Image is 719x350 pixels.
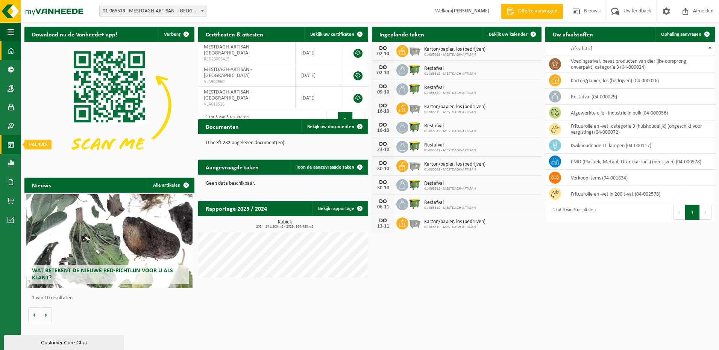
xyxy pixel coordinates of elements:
[204,56,290,62] span: RED25003415
[376,147,391,152] div: 23-10
[424,123,476,129] span: Restafval
[353,112,364,127] button: Next
[307,124,354,129] span: Bekijk uw documenten
[673,205,685,220] button: Previous
[296,64,341,87] td: [DATE]
[424,181,476,187] span: Restafval
[424,66,476,72] span: Restafval
[424,129,476,134] span: 01-065519 - MESTDAGH-ARTISAN
[376,51,391,57] div: 02-10
[571,46,592,52] span: Afvalstof
[700,205,711,220] button: Next
[376,90,391,95] div: 09-10
[452,8,490,14] strong: [PERSON_NAME]
[204,67,252,78] span: MESTDAGH-ARTISAN - [GEOGRAPHIC_DATA]
[424,85,476,91] span: Restafval
[376,166,391,172] div: 30-10
[565,121,715,137] td: frituurolie en -vet, categorie 3 (huishoudelijk) (ongeschikt voor vergisting) (04-000072)
[376,84,391,90] div: DO
[408,82,421,95] img: WB-1100-HPE-GN-51
[202,220,368,229] h3: Kubiek
[565,105,715,121] td: afgewerkte olie - industrie in bulk (04-000056)
[424,91,476,95] span: 01-065519 - MESTDAGH-ARTISAN
[164,32,181,37] span: Verberg
[685,205,700,220] button: 1
[198,201,275,216] h2: Rapportage 2025 / 2024
[158,27,194,42] button: Verberg
[376,180,391,186] div: DO
[24,178,58,192] h2: Nieuws
[204,89,252,101] span: MESTDAGH-ARTISAN - [GEOGRAPHIC_DATA]
[206,181,361,186] p: Geen data beschikbaar.
[483,27,541,42] a: Bekijk uw kalender
[24,27,125,41] h2: Download nu de Vanheede+ app!
[32,268,173,281] span: Wat betekent de nieuwe RED-richtlijn voor u als klant?
[32,296,191,301] p: 1 van 10 resultaten
[24,42,194,169] img: Download de VHEPlus App
[338,112,353,127] button: 1
[206,140,361,146] p: U heeft 232 ongelezen document(en).
[408,121,421,133] img: WB-1100-HPE-GN-51
[376,71,391,76] div: 02-10
[204,79,290,85] span: VLA900960
[204,101,290,107] span: VLA611516
[565,89,715,105] td: restafval (04-000029)
[376,122,391,128] div: DO
[408,197,421,210] img: WB-1100-HPE-GN-51
[565,137,715,154] td: kwikhoudende TL-lampen (04-000117)
[424,200,476,206] span: Restafval
[408,159,421,172] img: WB-2500-GAL-GY-01
[147,178,194,193] a: Alle artikelen
[424,225,485,229] span: 01-065519 - MESTDAGH-ARTISAN
[424,161,485,167] span: Karton/papier, los (bedrijven)
[549,204,596,220] div: 1 tot 9 van 9 resultaten
[376,205,391,210] div: 06-11
[408,216,421,229] img: WB-2500-GAL-GY-01
[202,111,249,128] div: 1 tot 3 van 3 resultaten
[424,72,476,76] span: 01-065519 - MESTDAGH-ARTISAN
[424,47,485,53] span: Karton/papier, los (bedrijven)
[296,87,341,109] td: [DATE]
[376,224,391,229] div: 13-11
[565,56,715,72] td: voedingsafval, bevat producten van dierlijke oorsprong, onverpakt, categorie 3 (04-000024)
[198,27,271,41] h2: Certificaten & attesten
[565,154,715,170] td: PMD (Plastiek, Metaal, Drankkartons) (bedrijven) (04-000978)
[424,142,476,148] span: Restafval
[424,206,476,210] span: 01-065519 - MESTDAGH-ARTISAN
[545,27,601,41] h2: Uw afvalstoffen
[290,160,367,175] a: Toon de aangevraagde taken
[565,186,715,202] td: Frituurolie en -vet in 200lt-vat (04-002578)
[376,160,391,166] div: DO
[424,110,485,115] span: 01-065519 - MESTDAGH-ARTISAN
[408,44,421,57] img: WB-2500-GAL-GY-01
[28,307,40,322] button: Vorige
[408,101,421,114] img: WB-2500-GAL-GY-01
[376,199,391,205] div: DO
[408,63,421,76] img: WB-1100-HPE-GN-51
[489,32,528,37] span: Bekijk uw kalender
[372,27,432,41] h2: Ingeplande taken
[424,148,476,153] span: 01-065519 - MESTDAGH-ARTISAN
[376,45,391,51] div: DO
[408,178,421,191] img: WB-1100-HPE-GN-51
[202,225,368,229] span: 2024: 241,800 m3 - 2025: 164,480 m3
[565,170,715,186] td: verkoop items (04-001834)
[204,44,252,56] span: MESTDAGH-ARTISAN - [GEOGRAPHIC_DATA]
[296,165,354,170] span: Toon de aangevraagde taken
[424,187,476,191] span: 01-065519 - MESTDAGH-ARTISAN
[40,307,52,322] button: Volgende
[516,8,559,15] span: Offerte aanvragen
[501,4,563,19] a: Offerte aanvragen
[198,160,266,174] h2: Aangevraagde taken
[198,119,246,134] h2: Documenten
[376,128,391,133] div: 16-10
[376,186,391,191] div: 30-10
[99,6,206,17] span: 01-065519 - MESTDAGH-ARTISAN - VEURNE
[326,112,338,127] button: Previous
[424,53,485,57] span: 01-065519 - MESTDAGH-ARTISAN
[4,333,126,350] iframe: chat widget
[424,167,485,172] span: 01-065519 - MESTDAGH-ARTISAN
[304,27,367,42] a: Bekijk uw certificaten
[301,119,367,134] a: Bekijk uw documenten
